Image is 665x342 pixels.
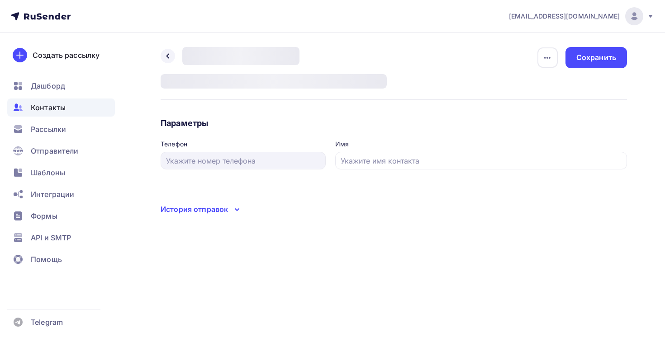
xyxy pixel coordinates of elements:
[31,254,62,265] span: Помощь
[7,164,115,182] a: Шаблоны
[161,140,326,152] legend: Телефон
[7,120,115,138] a: Рассылки
[509,7,654,25] a: [EMAIL_ADDRESS][DOMAIN_NAME]
[31,211,57,221] span: Формы
[31,189,74,200] span: Интеграции
[7,142,115,160] a: Отправители
[335,140,627,152] legend: Имя
[576,52,616,63] div: Сохранить
[161,204,228,215] div: История отправок
[341,155,622,166] input: Укажите имя контакта
[33,50,100,61] div: Создать рассылку
[509,12,620,21] span: [EMAIL_ADDRESS][DOMAIN_NAME]
[31,80,65,91] span: Дашборд
[31,124,66,135] span: Рассылки
[7,207,115,225] a: Формы
[161,118,627,129] h4: Параметры
[31,145,79,156] span: Отправители
[7,98,115,117] a: Контакты
[31,102,66,113] span: Контакты
[31,317,63,328] span: Telegram
[31,167,65,178] span: Шаблоны
[31,232,71,243] span: API и SMTP
[166,155,321,166] input: Укажите номер телефона
[7,77,115,95] a: Дашборд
